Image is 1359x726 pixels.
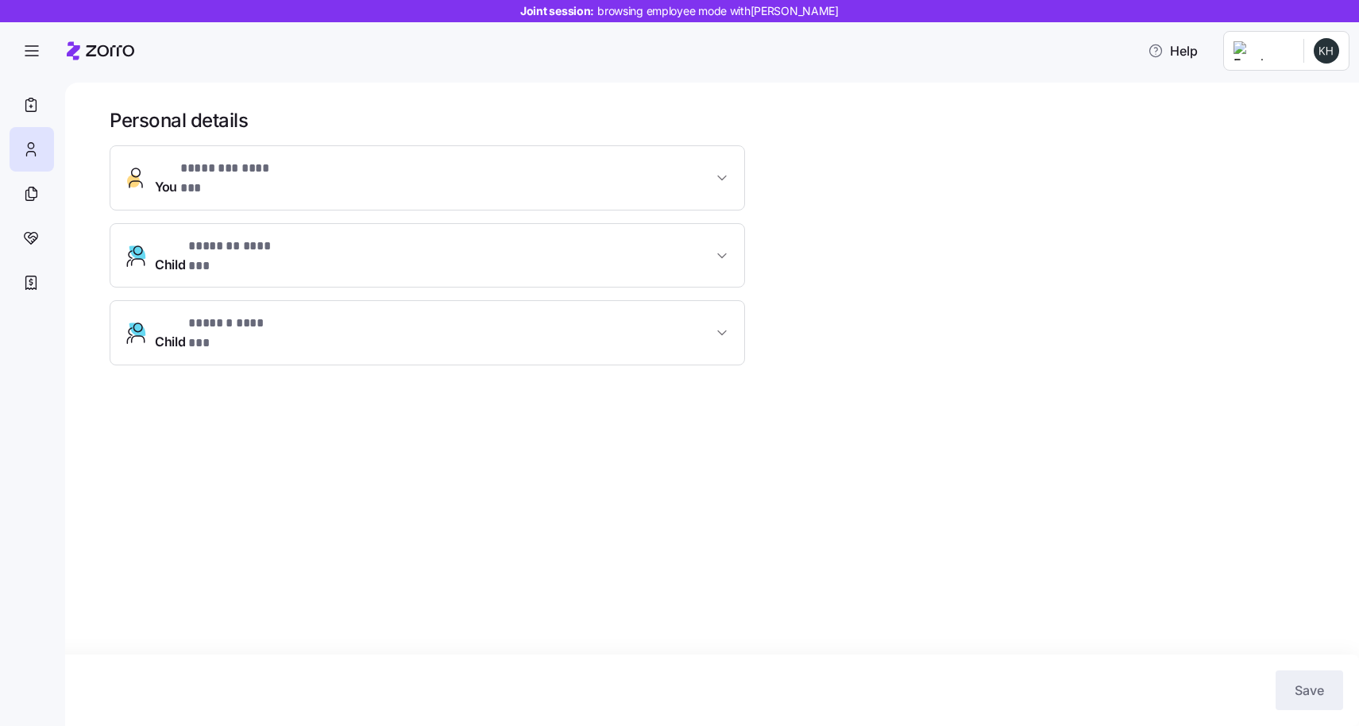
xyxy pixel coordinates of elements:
[520,3,839,19] span: Joint session:
[155,159,280,197] span: You
[1234,41,1291,60] img: Employer logo
[155,237,284,275] span: Child
[1276,670,1343,710] button: Save
[1295,681,1324,700] span: Save
[1148,41,1198,60] span: Help
[155,314,285,352] span: Child
[597,3,839,19] span: browsing employee mode with [PERSON_NAME]
[110,108,1337,133] h1: Personal details
[1135,35,1210,67] button: Help
[1314,38,1339,64] img: a05916c49703499e4630b384269fb336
